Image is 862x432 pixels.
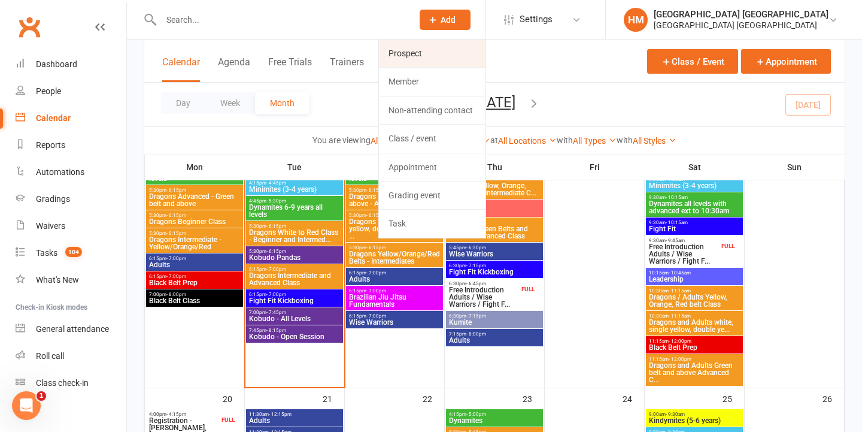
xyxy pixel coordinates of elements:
[648,288,740,294] span: 10:30am
[366,213,386,218] span: - 6:15pm
[248,315,341,322] span: Kobudo - All Levels
[648,339,740,344] span: 11:15am
[648,313,740,319] span: 10:30am
[345,155,445,180] th: Wed
[145,155,245,180] th: Mon
[666,195,688,200] span: - 10:15am
[16,186,126,213] a: Gradings
[166,292,186,297] span: - 8:00pm
[617,135,633,145] strong: with
[162,56,200,82] button: Calendar
[423,388,444,408] div: 22
[648,276,740,283] span: Leadership
[648,417,740,424] span: Kindymites (5-6 years)
[148,193,241,207] span: Dragons Advanced - Green belt and above
[573,136,617,146] a: All Types
[16,78,126,105] a: People
[266,310,286,315] span: - 7:45pm
[218,56,250,82] button: Agenda
[16,316,126,343] a: General attendance kiosk mode
[669,339,691,344] span: - 12:00pm
[248,297,341,304] span: Fight Fit Kickboxing
[448,286,519,308] span: Free Introduction Adults / Wise Warriors / Fight F...
[441,15,456,25] span: Add
[36,324,109,334] div: General attendance
[269,412,292,417] span: - 12:15pm
[348,218,441,240] span: Dragons White, single yellow, double yellow belts ...
[448,263,541,268] span: 6:30pm
[148,188,241,193] span: 5:30pm
[248,223,341,229] span: 5:30pm
[448,313,541,319] span: 6:30pm
[654,20,828,31] div: [GEOGRAPHIC_DATA] [GEOGRAPHIC_DATA]
[148,292,241,297] span: 7:00pm
[16,370,126,397] a: Class kiosk mode
[379,153,485,181] a: Appointment
[148,218,241,225] span: Dragons Beginner Class
[648,270,740,276] span: 10:15am
[248,204,341,218] span: Dynamites 6-9 years all levels
[348,250,441,265] span: Dragons Yellow/Orange/Red Belts - Intermediates
[248,249,341,254] span: 5:30pm
[248,254,341,261] span: Kobudo Pandas
[148,231,241,236] span: 5:30pm
[37,391,46,401] span: 1
[366,313,386,319] span: - 7:00pm
[148,274,241,279] span: 6:15pm
[348,319,441,326] span: Wise Warriors
[36,140,65,150] div: Reports
[266,328,286,333] span: - 8:15pm
[266,249,286,254] span: - 6:15pm
[466,331,486,337] span: - 8:00pm
[36,248,57,258] div: Tasks
[448,331,541,337] span: 7:15pm
[166,231,186,236] span: - 6:15pm
[666,412,685,417] span: - 9:30am
[648,200,740,215] span: Dynamites all levels with advanced ext to 10:30am
[623,388,644,408] div: 24
[348,193,441,207] span: Dragons Green belts and above - Advanced
[16,343,126,370] a: Roll call
[148,412,219,417] span: 4:00pm
[523,388,544,408] div: 23
[36,351,64,361] div: Roll call
[448,281,519,286] span: 6:30pm
[448,417,541,424] span: Dynamites
[379,96,485,124] a: Non-attending contact
[648,195,740,200] span: 9:30am
[36,167,84,177] div: Automations
[448,182,541,197] span: Dragons Yellow, Orange, Red belts - Intermediate C...
[268,56,312,82] button: Free Trials
[557,135,573,145] strong: with
[466,281,486,286] span: - 6:45pm
[366,270,386,276] span: - 7:00pm
[16,105,126,132] a: Calendar
[223,388,244,408] div: 20
[16,159,126,186] a: Automations
[366,245,386,250] span: - 6:15pm
[448,225,541,240] span: Dragons Green Belts and above - Advanced Class
[741,49,831,74] button: Appointment
[148,279,241,286] span: Black Belt Prep
[648,238,719,243] span: 9:30am
[248,180,341,186] span: 4:15pm
[36,113,71,123] div: Calendar
[448,250,541,258] span: Wise Warriors
[16,213,126,240] a: Waivers
[448,268,541,276] span: Fight Fit Kickboxing
[36,221,65,231] div: Waivers
[723,388,744,408] div: 25
[648,412,740,417] span: 9:00am
[148,213,241,218] span: 5:30pm
[36,194,70,204] div: Gradings
[255,92,309,114] button: Month
[648,357,740,362] span: 11:15am
[648,243,719,265] span: Free Introduction Adults / Wise Warriors / Fight F...
[448,412,541,417] span: 4:15pm
[148,236,241,250] span: Dragons Intermediate - Yellow/Orange/Red
[648,225,740,232] span: Fight Fit
[366,288,386,294] span: - 7:00pm
[348,288,441,294] span: 6:15pm
[498,136,557,146] a: All Locations
[218,415,238,424] div: FULL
